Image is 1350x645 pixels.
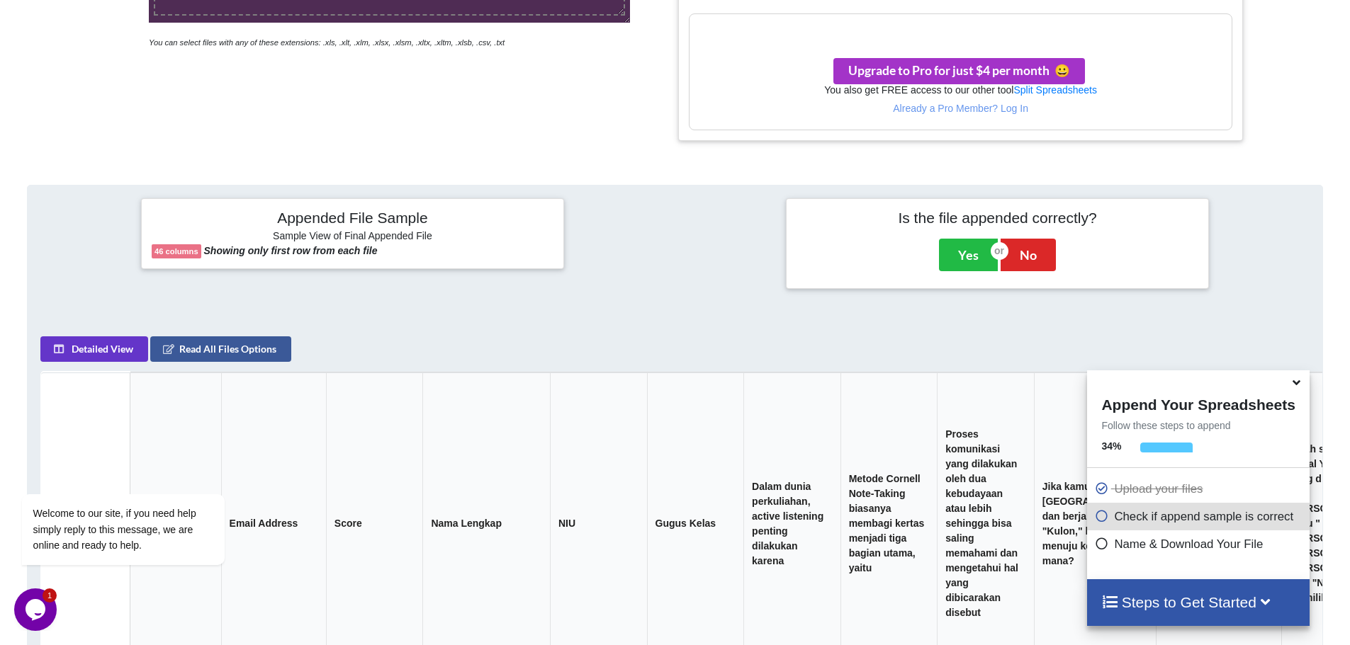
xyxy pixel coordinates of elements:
[204,245,378,256] b: Showing only first row from each file
[848,63,1070,78] span: Upgrade to Pro for just $4 per month
[152,209,553,229] h4: Appended File Sample
[1094,508,1305,525] p: Check if append sample is correct
[1050,63,1070,78] span: smile
[797,209,1198,227] h4: Is the file appended correctly?
[1094,480,1305,498] p: Upload your files
[1101,440,1121,452] b: 34 %
[14,588,60,631] iframe: chat widget
[1013,84,1097,96] a: Split Spreadsheets
[690,101,1231,115] p: Already a Pro Member? Log In
[152,230,553,244] h6: Sample View of Final Appended File
[1094,535,1305,553] p: Name & Download Your File
[154,247,198,256] b: 46 columns
[690,84,1231,96] h6: You also get FREE access to our other tool
[833,58,1085,84] button: Upgrade to Pro for just $4 per monthsmile
[939,239,998,271] button: Yes
[149,38,505,47] i: You can select files with any of these extensions: .xls, .xlt, .xlm, .xlsx, .xlsm, .xltx, .xltm, ...
[1001,239,1056,271] button: No
[40,336,148,362] button: Detailed View
[1087,392,1309,413] h4: Append Your Spreadsheets
[150,336,291,362] button: Read All Files Options
[690,21,1231,37] h3: Your files are more than 1 MB
[1087,418,1309,433] p: Follow these steps to append
[14,366,269,581] iframe: chat widget
[1101,593,1295,611] h4: Steps to Get Started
